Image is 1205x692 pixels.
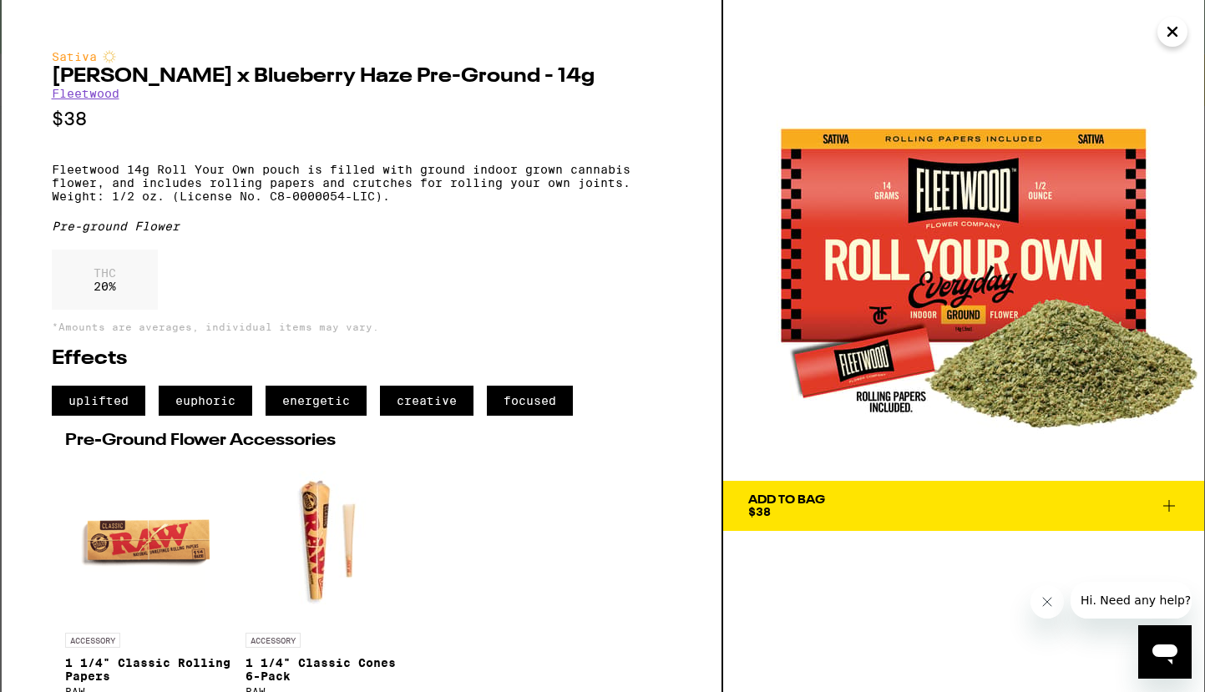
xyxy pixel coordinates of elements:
span: $38 [748,505,771,518]
img: sativaColor.svg [103,50,116,63]
span: uplifted [52,386,145,416]
iframe: Close message [1030,585,1064,619]
p: *Amounts are averages, individual items may vary. [52,321,671,332]
p: 1 1/4" Classic Cones 6-Pack [246,656,413,683]
div: Add To Bag [748,494,825,506]
div: Sativa [52,50,671,63]
iframe: Message from company [1071,582,1192,619]
p: ACCESSORY [246,633,301,648]
h2: [PERSON_NAME] x Blueberry Haze Pre-Ground - 14g [52,67,671,87]
img: RAW - 1 1/4" Classic Cones 6-Pack [246,457,413,624]
p: Fleetwood 14g Roll Your Own pouch is filled with ground indoor grown cannabis flower, and include... [52,163,671,203]
h2: Pre-Ground Flower Accessories [65,432,658,449]
span: focused [487,386,573,416]
p: 1 1/4" Classic Rolling Papers [65,656,232,683]
a: Fleetwood [52,87,119,100]
span: euphoric [159,386,252,416]
button: Add To Bag$38 [723,481,1204,531]
img: RAW - 1 1/4" Classic Rolling Papers [65,457,232,624]
p: THC [94,266,116,280]
span: energetic [266,386,367,416]
h2: Effects [52,349,671,369]
p: $38 [52,109,671,129]
p: ACCESSORY [65,633,120,648]
div: Pre-ground Flower [52,220,671,233]
div: 20 % [52,250,158,310]
button: Close [1157,17,1187,47]
iframe: Button to launch messaging window [1138,625,1192,679]
span: creative [380,386,473,416]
